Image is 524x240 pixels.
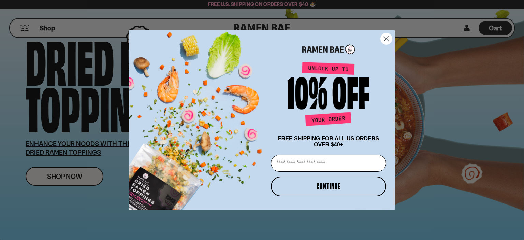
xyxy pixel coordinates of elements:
img: Unlock up to 10% off [286,62,371,129]
img: ce7035ce-2e49-461c-ae4b-8ade7372f32c.png [129,24,268,210]
img: Ramen Bae Logo [302,44,355,55]
button: CONTINUE [271,177,386,196]
button: Close dialog [380,33,392,45]
span: FREE SHIPPING FOR ALL US ORDERS OVER $40+ [278,136,379,147]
